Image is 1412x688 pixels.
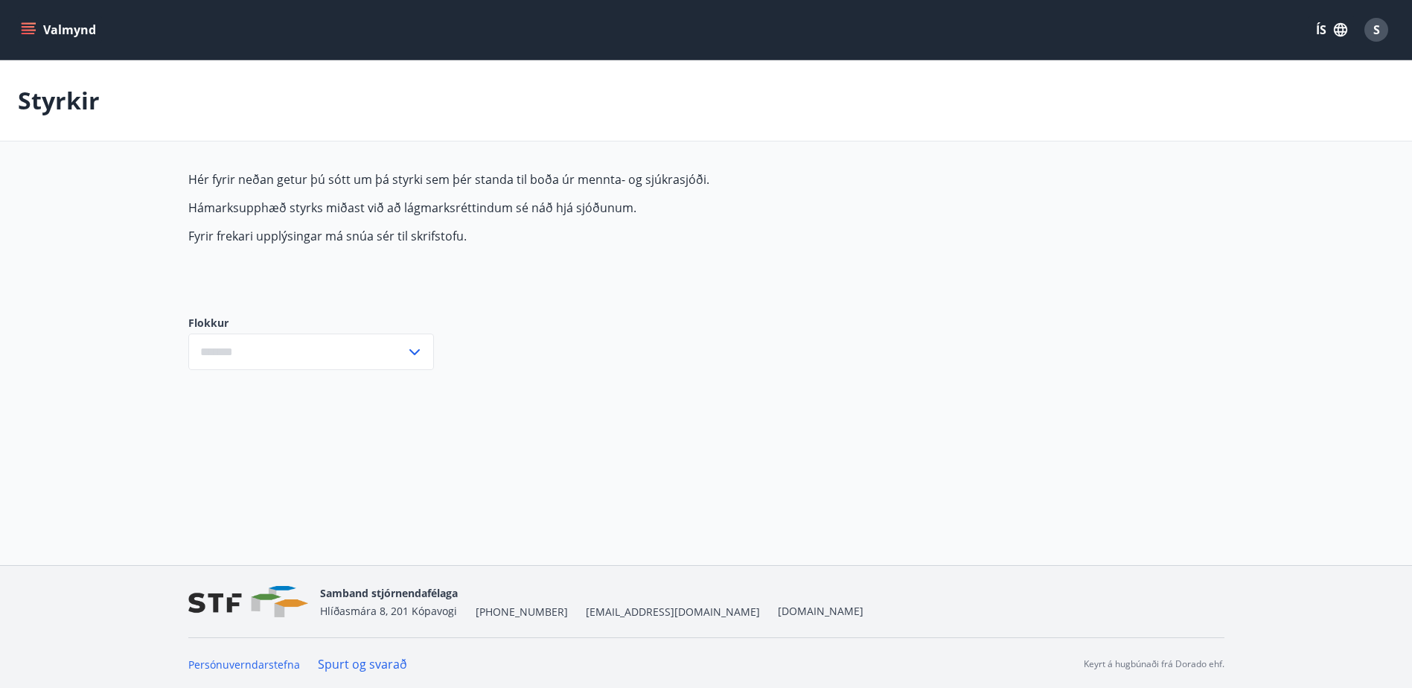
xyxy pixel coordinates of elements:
[188,316,434,331] label: Flokkur
[188,657,300,672] a: Persónuverndarstefna
[1084,657,1224,671] p: Keyrt á hugbúnaði frá Dorado ehf.
[586,605,760,619] span: [EMAIL_ADDRESS][DOMAIN_NAME]
[318,656,407,672] a: Spurt og svarað
[188,586,308,618] img: vjCaq2fThgY3EUYqSgpjEiBg6WP39ov69hlhuPVN.png
[778,604,863,618] a: [DOMAIN_NAME]
[188,228,891,244] p: Fyrir frekari upplýsingar má snúa sér til skrifstofu.
[188,171,891,188] p: Hér fyrir neðan getur þú sótt um þá styrki sem þér standa til boða úr mennta- og sjúkrasjóði.
[320,604,457,618] span: Hlíðasmára 8, 201 Kópavogi
[476,605,568,619] span: [PHONE_NUMBER]
[1308,16,1355,43] button: ÍS
[18,84,100,117] p: Styrkir
[188,200,891,216] p: Hámarksupphæð styrks miðast við að lágmarksréttindum sé náð hjá sjóðunum.
[1358,12,1394,48] button: S
[1373,22,1380,38] span: S
[18,16,102,43] button: menu
[320,586,458,600] span: Samband stjórnendafélaga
